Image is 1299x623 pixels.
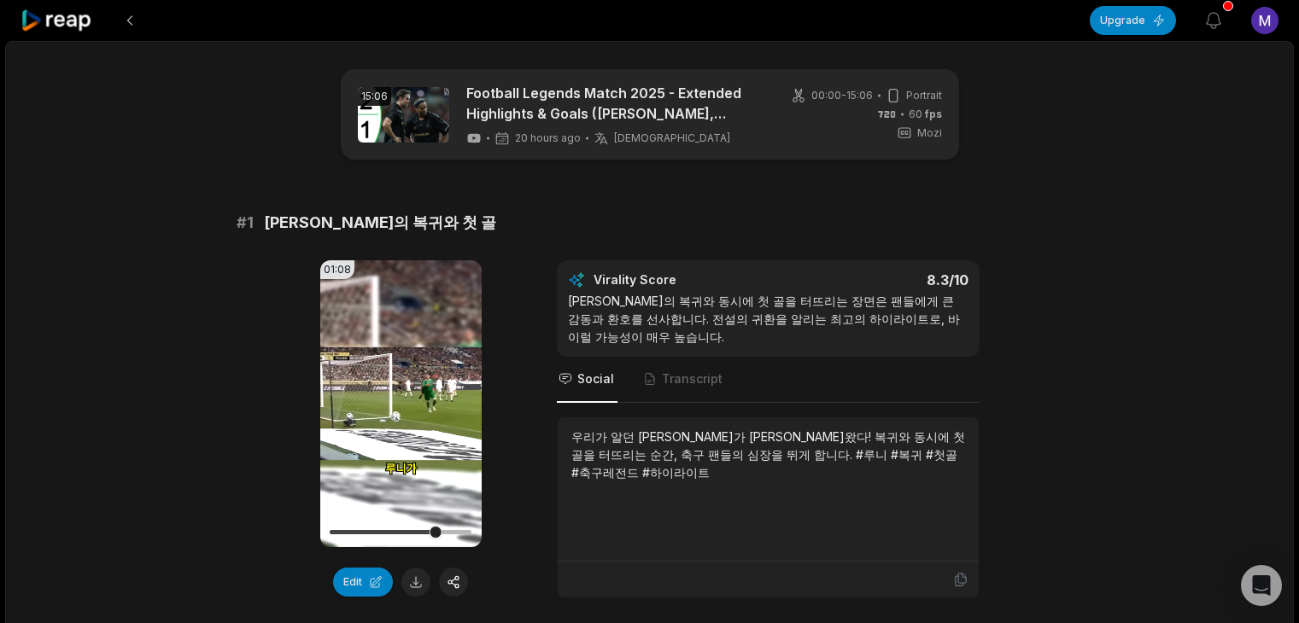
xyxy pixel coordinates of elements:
div: 8.3 /10 [785,271,968,288]
a: Football Legends Match 2025 - Extended Highlights & Goals ([PERSON_NAME], [PERSON_NAME], [PERSON_... [466,83,761,124]
span: Mozi [917,125,942,141]
span: fps [925,108,942,120]
span: Social [577,370,614,387]
video: Your browser does not support mp4 format. [320,260,482,547]
div: Open Intercom Messenger [1241,565,1282,606]
nav: Tabs [557,357,980,403]
div: [PERSON_NAME]의 복귀와 동시에 첫 골을 터뜨리는 장면은 팬들에게 큰 감동과 환호를 선사합니다. 전설의 귀환을 알리는 최고의 하이라이트로, 바이럴 가능성이 매우 높습니다. [568,292,968,346]
span: 60 [909,107,942,122]
span: Transcript [662,370,723,387]
div: 우리가 알던 [PERSON_NAME]가 [PERSON_NAME]왔다! 복귀와 동시에 첫 골을 터뜨리는 순간, 축구 팬들의 심장을 뛰게 합니다. #루니 #복귀 #첫골 #축구레전... [571,428,965,481]
span: 00:00 - 15:06 [811,88,873,103]
span: # 1 [237,211,254,235]
button: Edit [333,568,393,597]
div: Virality Score [594,271,777,288]
span: Portrait [906,88,942,103]
span: [PERSON_NAME]의 복귀와 첫 골 [264,211,496,235]
button: Upgrade [1090,6,1176,35]
span: [DEMOGRAPHIC_DATA] [614,131,730,145]
span: 20 hours ago [515,131,581,145]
